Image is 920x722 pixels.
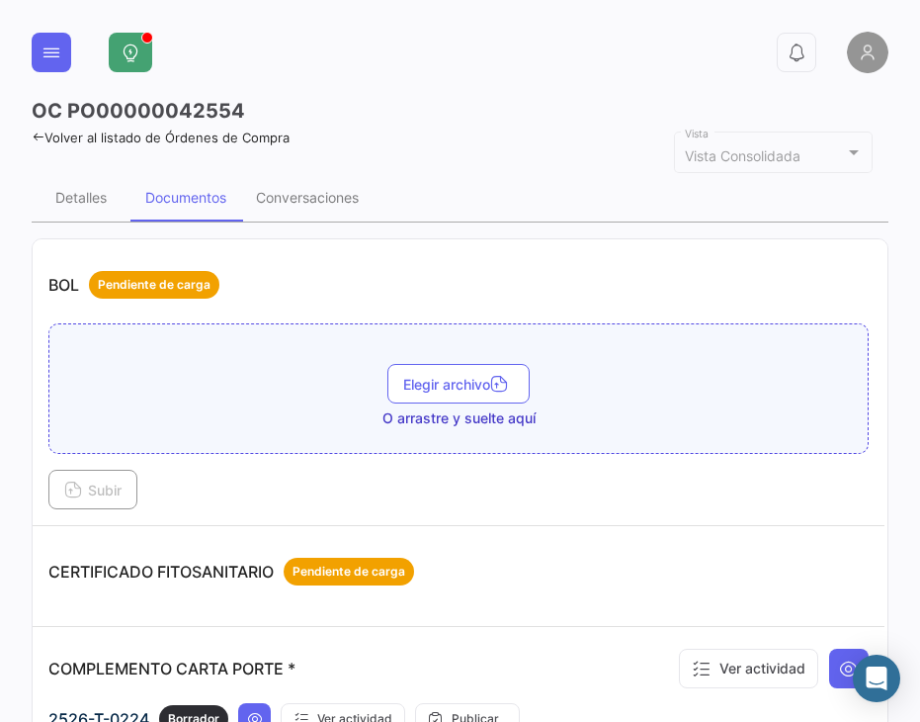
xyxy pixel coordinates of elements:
[48,271,219,299] p: BOL
[64,482,122,498] span: Subir
[685,147,800,164] mat-select-trigger: Vista Consolidada
[679,649,818,688] button: Ver actividad
[48,470,137,509] button: Subir
[48,659,295,678] p: COMPLEMENTO CARTA PORTE *
[853,655,900,702] div: Abrir Intercom Messenger
[55,189,107,206] div: Detalles
[32,130,290,145] a: Volver al listado de Órdenes de Compra
[293,563,405,581] span: Pendiente de carga
[145,189,226,206] div: Documentos
[32,97,245,125] h3: OC PO00000042554
[847,32,888,73] img: placeholder-user.png
[48,558,414,586] p: CERTIFICADO FITOSANITARIO
[387,364,530,404] button: Elegir archivo
[403,376,514,393] span: Elegir archivo
[98,276,210,294] span: Pendiente de carga
[256,189,359,206] div: Conversaciones
[382,408,536,428] span: O arrastre y suelte aquí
